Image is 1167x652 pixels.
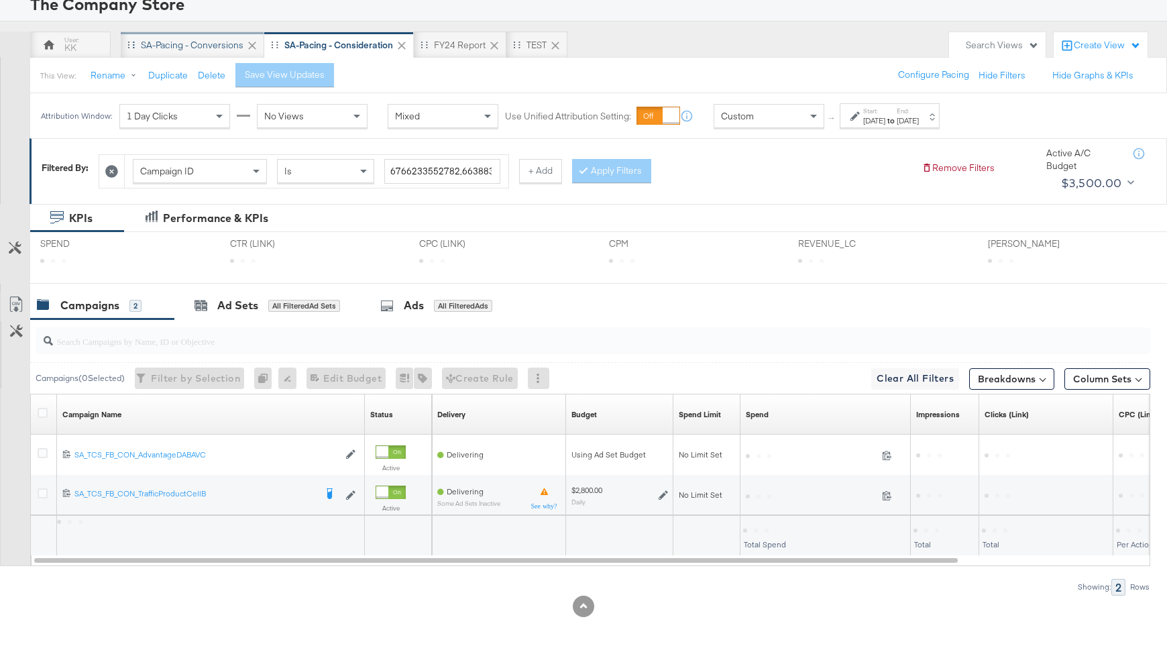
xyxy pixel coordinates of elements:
button: Duplicate [148,69,188,82]
button: Configure Pacing [889,63,979,87]
span: Mixed [395,110,420,122]
a: The average cost for each link click you've received from your ad. [1119,409,1158,420]
div: Ads [404,298,424,313]
div: Campaigns [60,298,119,313]
a: The number of clicks on links appearing on your ad or Page that direct people to your sites off F... [985,409,1029,420]
a: SA_TCS_FB_CON_TrafficProductCellB [74,488,315,502]
span: No Limit Set [679,490,722,500]
span: Total [983,539,999,549]
div: 2 [1111,579,1125,596]
div: [DATE] [863,115,885,126]
span: REVENUE_LC [798,237,899,250]
button: $3,500.00 [1056,172,1137,194]
label: Active [376,464,406,472]
span: CPC (LINK) [419,237,520,250]
span: Total [914,539,931,549]
a: Shows the current state of your Ad Campaign. [370,409,393,420]
span: No Views [264,110,304,122]
div: Clicks (Link) [985,409,1029,420]
div: All Filtered Ads [434,300,492,312]
div: Spend Limit [679,409,721,420]
div: TEST [526,39,547,52]
button: Rename [81,64,151,88]
button: Hide Filters [979,69,1025,82]
span: CTR (LINK) [230,237,331,250]
div: 2 [129,300,142,312]
div: FY24 Report [434,39,486,52]
span: ↑ [826,116,838,121]
span: Clear All Filters [877,370,954,387]
button: Breakdowns [969,368,1054,390]
div: Budget [571,409,597,420]
a: The number of times your ad was served. On mobile apps an ad is counted as served the first time ... [916,409,960,420]
button: Hide Graphs & KPIs [1052,69,1133,82]
a: SA_TCS_FB_CON_AdvantageDABAVC [74,449,339,461]
div: Campaigns ( 0 Selected) [36,372,125,384]
span: CPM [609,237,710,250]
div: [DATE] [897,115,919,126]
div: 0 [254,368,278,389]
div: Attribution Window: [40,111,113,121]
span: [PERSON_NAME] [988,237,1089,250]
div: SA_TCS_FB_CON_TrafficProductCellB [74,488,315,499]
span: Campaign ID [140,165,194,177]
div: CPC (Link) [1119,409,1158,420]
input: Enter a search term [384,159,500,184]
button: Clear All Filters [871,368,959,390]
div: Drag to reorder tab [127,41,135,48]
div: Search Views [966,39,1039,52]
label: End: [897,107,919,115]
span: SPEND [40,237,141,250]
button: Remove Filters [922,162,995,174]
div: Showing: [1077,582,1111,592]
input: Search Campaigns by Name, ID or Objective [53,323,1049,349]
button: + Add [519,159,562,183]
div: This View: [40,70,76,81]
div: Create View [1074,39,1141,52]
span: Is [284,165,292,177]
div: Filtered By: [42,162,89,174]
a: The maximum amount you're willing to spend on your ads, on average each day or over the lifetime ... [571,409,597,420]
span: No Limit Set [679,449,722,459]
a: Your campaign name. [62,409,121,420]
span: 1 Day Clicks [127,110,178,122]
button: Delete [198,69,225,82]
div: Delivery [437,409,465,420]
a: The total amount spent to date. [746,409,769,420]
div: Impressions [916,409,960,420]
div: Status [370,409,393,420]
div: Active A/C Budget [1046,147,1120,172]
div: Spend [746,409,769,420]
div: All Filtered Ad Sets [268,300,340,312]
span: Custom [721,110,754,122]
div: $3,500.00 [1061,173,1122,193]
a: Reflects the ability of your Ad Campaign to achieve delivery based on ad states, schedule and bud... [437,409,465,420]
span: Delivering [447,449,484,459]
div: KK [64,42,76,54]
label: Start: [863,107,885,115]
div: Rows [1129,582,1150,592]
div: SA_TCS_FB_CON_AdvantageDABAVC [74,449,339,460]
div: Drag to reorder tab [421,41,428,48]
div: Drag to reorder tab [513,41,520,48]
span: Delivering [447,486,484,496]
a: If set, this is the maximum spend for your campaign. [679,409,721,420]
div: $2,800.00 [571,485,602,496]
sub: Some Ad Sets Inactive [437,500,500,507]
label: Active [376,504,406,512]
button: Column Sets [1064,368,1150,390]
div: Drag to reorder tab [271,41,278,48]
div: SA-Pacing - Consideration [284,39,393,52]
div: KPIs [69,211,93,226]
strong: to [885,115,897,125]
div: Campaign Name [62,409,121,420]
span: Total Spend [744,539,786,549]
div: SA-Pacing - Conversions [141,39,243,52]
sub: Daily [571,498,586,506]
div: Performance & KPIs [163,211,268,226]
div: Using Ad Set Budget [571,449,668,460]
span: Per Action [1117,539,1154,549]
label: Use Unified Attribution Setting: [505,110,631,123]
div: Ad Sets [217,298,258,313]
